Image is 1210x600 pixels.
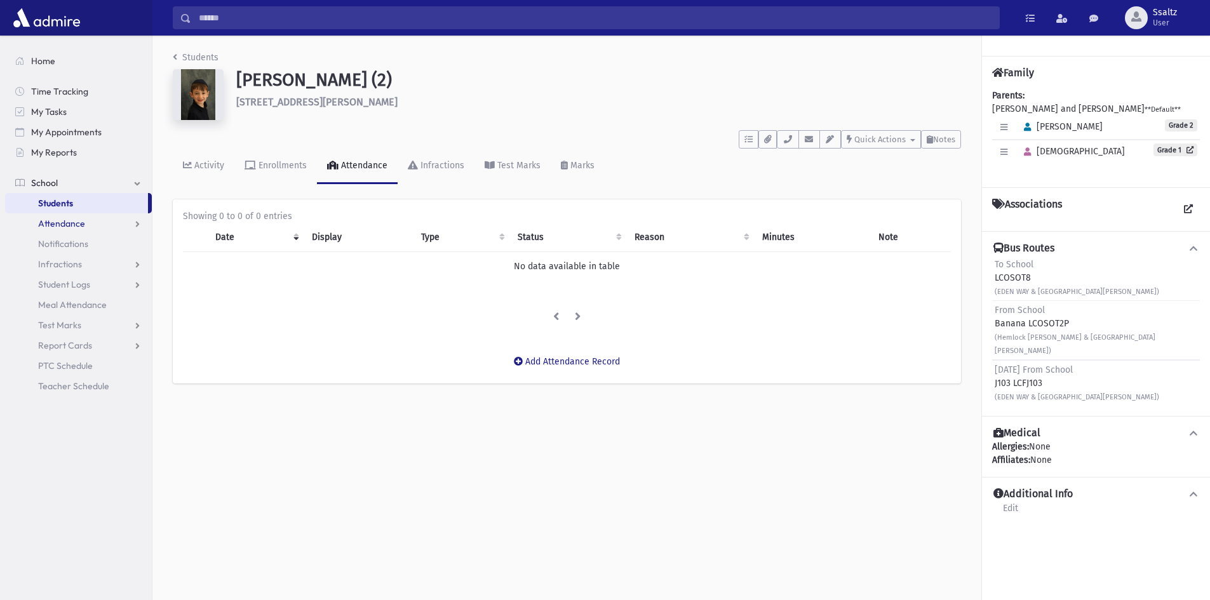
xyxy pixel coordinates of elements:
div: Showing 0 to 0 of 0 entries [183,210,951,223]
th: Minutes [755,223,871,252]
td: No data available in table [183,252,951,281]
span: My Reports [31,147,77,158]
span: Ssaltz [1153,8,1177,18]
div: J103 LCFJ103 [995,363,1159,403]
small: (EDEN WAY & [GEOGRAPHIC_DATA][PERSON_NAME]) [995,393,1159,401]
div: [PERSON_NAME] and [PERSON_NAME] [992,89,1200,177]
a: Notifications [5,234,152,254]
a: My Tasks [5,102,152,122]
span: Notifications [38,238,88,250]
a: My Reports [5,142,152,163]
a: View all Associations [1177,198,1200,221]
a: Attendance [317,149,398,184]
th: Display [304,223,413,252]
span: [DEMOGRAPHIC_DATA] [1018,146,1125,157]
a: Students [5,193,148,213]
div: Attendance [339,160,387,171]
a: Infractions [398,149,474,184]
button: Quick Actions [841,130,921,149]
th: Reason: activate to sort column ascending [627,223,755,252]
div: None [992,453,1200,467]
span: Infractions [38,258,82,270]
b: Affiliates: [992,455,1030,465]
a: Report Cards [5,335,152,356]
img: AdmirePro [10,5,83,30]
a: PTC Schedule [5,356,152,376]
a: Meal Attendance [5,295,152,315]
a: School [5,173,152,193]
span: Notes [933,135,955,144]
button: Additional Info [992,488,1200,501]
th: Status: activate to sort column ascending [510,223,626,252]
div: Marks [568,160,595,171]
span: Grade 2 [1165,119,1197,131]
h4: Bus Routes [993,242,1054,255]
a: My Appointments [5,122,152,142]
span: Report Cards [38,340,92,351]
span: Quick Actions [854,135,906,144]
span: Students [38,197,73,209]
span: User [1153,18,1177,28]
a: Teacher Schedule [5,376,152,396]
a: Test Marks [5,315,152,335]
a: Attendance [5,213,152,234]
b: Allergies: [992,441,1029,452]
h1: [PERSON_NAME] (2) [236,69,961,91]
nav: breadcrumb [173,51,218,69]
span: [DATE] From School [995,364,1073,375]
a: Home [5,51,152,71]
a: Marks [551,149,605,184]
a: Students [173,52,218,63]
div: Infractions [418,160,464,171]
button: Bus Routes [992,242,1200,255]
div: Enrollments [256,160,307,171]
div: Test Marks [495,160,541,171]
div: Banana LCOSOT2P [995,303,1197,357]
h6: [STREET_ADDRESS][PERSON_NAME] [236,96,961,108]
span: Time Tracking [31,86,88,97]
a: Activity [173,149,234,184]
button: Notes [921,130,961,149]
a: Test Marks [474,149,551,184]
a: Enrollments [234,149,317,184]
a: Time Tracking [5,81,152,102]
a: Student Logs [5,274,152,295]
h4: Associations [992,198,1062,221]
span: School [31,177,58,189]
th: Note [871,223,951,252]
small: (Hemlock [PERSON_NAME] & [GEOGRAPHIC_DATA][PERSON_NAME]) [995,333,1155,355]
span: My Tasks [31,106,67,117]
span: Home [31,55,55,67]
span: Meal Attendance [38,299,107,310]
b: Parents: [992,90,1025,101]
th: Type: activate to sort column ascending [413,223,511,252]
a: Edit [1002,501,1019,524]
span: From School [995,305,1045,316]
span: To School [995,259,1033,270]
span: [PERSON_NAME] [1018,121,1103,132]
button: Medical [992,427,1200,440]
h4: Medical [993,427,1040,440]
button: Add Attendance Record [506,350,628,373]
div: Activity [192,160,224,171]
a: Infractions [5,254,152,274]
th: Date: activate to sort column ascending [208,223,304,252]
span: Test Marks [38,319,81,331]
h4: Family [992,67,1034,79]
span: Attendance [38,218,85,229]
span: Teacher Schedule [38,380,109,392]
span: My Appointments [31,126,102,138]
div: LCOSOT8 [995,258,1159,298]
span: Student Logs [38,279,90,290]
h4: Additional Info [993,488,1073,501]
a: Grade 1 [1153,143,1197,156]
div: None [992,440,1200,467]
input: Search [191,6,999,29]
small: (EDEN WAY & [GEOGRAPHIC_DATA][PERSON_NAME]) [995,288,1159,296]
span: PTC Schedule [38,360,93,371]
